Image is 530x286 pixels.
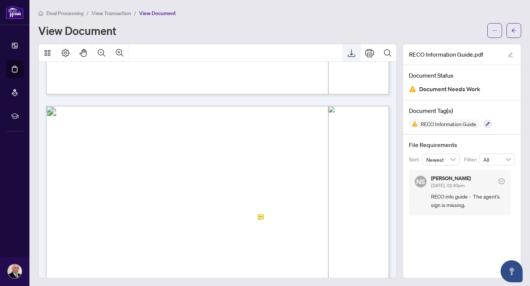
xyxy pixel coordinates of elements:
span: [DATE], 02:40pm [431,183,464,188]
span: edit [508,52,513,57]
span: RECO Information Guide [418,121,479,126]
span: RECO info guide - The agent's sign is missing. [431,192,505,210]
p: Sort: [409,155,422,164]
img: Document Status [409,85,416,93]
span: Document Needs Work [419,84,480,94]
span: Newest [426,154,456,165]
span: arrow-left [511,28,516,33]
span: View Document [139,10,176,17]
h4: Document Status [409,71,515,80]
h4: File Requirements [409,140,515,149]
span: NS [416,176,425,187]
button: Open asap [501,260,523,282]
img: Profile Icon [8,264,22,278]
span: RECO Information Guide.pdf [409,50,483,59]
img: logo [6,6,24,19]
h4: Document Tag(s) [409,106,515,115]
span: check-circle [499,178,505,184]
span: home [38,11,43,16]
span: ellipsis [492,28,497,33]
span: View Transaction [92,10,131,17]
span: All [483,154,510,165]
h5: [PERSON_NAME] [431,176,471,181]
img: Status Icon [409,119,418,128]
h1: View Document [38,25,116,36]
li: / [134,9,136,17]
span: Deal Processing [46,10,84,17]
p: Filter: [464,155,479,164]
li: / [86,9,89,17]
